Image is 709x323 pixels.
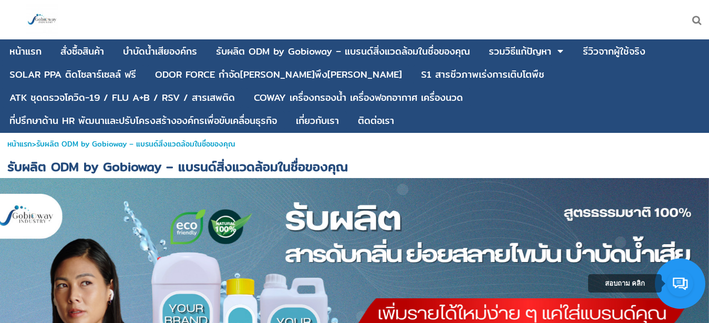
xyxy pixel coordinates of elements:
a: COWAY เครื่องกรองน้ำ เครื่องฟอกอากาศ เครื่องนวด [254,88,463,108]
div: ATK ชุดตรวจโควิด-19 / FLU A+B / RSV / สารเสพติด [9,93,235,102]
img: large-1644130236041.jpg [26,4,58,36]
a: รับผลิต ODM by Gobioway – แบรนด์สิ่งแวดล้อมในชื่อของคุณ [216,41,470,61]
a: ที่ปรึกษาด้าน HR พัฒนาและปรับโครงสร้างองค์กรเพื่อขับเคลื่อนธุรกิจ [9,111,277,131]
div: S1 สารชีวภาพเร่งการเติบโตพืช [421,70,544,79]
a: ATK ชุดตรวจโควิด-19 / FLU A+B / RSV / สารเสพติด [9,88,235,108]
div: เกี่ยวกับเรา [296,116,339,126]
div: บําบัดน้ำเสียองค์กร [123,47,197,56]
a: SOLAR PPA ติดโซลาร์เซลล์ ฟรี [9,65,136,85]
div: รับผลิต ODM by Gobioway – แบรนด์สิ่งแวดล้อมในชื่อของคุณ [216,47,470,56]
a: ODOR FORCE กำจัด[PERSON_NAME]พึง[PERSON_NAME] [155,65,402,85]
a: เกี่ยวกับเรา [296,111,339,131]
a: รีวิวจากผู้ใช้จริง [583,41,645,61]
div: รวมวิธีแก้ปัญหา [489,47,551,56]
a: หน้าแรก [7,138,32,150]
a: หน้าแรก [9,41,42,61]
a: ติดต่อเรา [358,111,394,131]
div: ที่ปรึกษาด้าน HR พัฒนาและปรับโครงสร้างองค์กรเพื่อขับเคลื่อนธุรกิจ [9,116,277,126]
a: สั่งซื้อสินค้า [60,41,104,61]
a: S1 สารชีวภาพเร่งการเติบโตพืช [421,65,544,85]
span: รับผลิต ODM by Gobioway – แบรนด์สิ่งแวดล้อมในชื่อของคุณ [7,157,348,176]
div: ODOR FORCE กำจัด[PERSON_NAME]พึง[PERSON_NAME] [155,70,402,79]
a: รวมวิธีแก้ปัญหา [489,41,551,61]
div: COWAY เครื่องกรองน้ำ เครื่องฟอกอากาศ เครื่องนวด [254,93,463,102]
a: บําบัดน้ำเสียองค์กร [123,41,197,61]
div: สั่งซื้อสินค้า [60,47,104,56]
div: ติดต่อเรา [358,116,394,126]
div: รีวิวจากผู้ใช้จริง [583,47,645,56]
span: สอบถาม คลิก [605,279,645,287]
div: หน้าแรก [9,47,42,56]
div: SOLAR PPA ติดโซลาร์เซลล์ ฟรี [9,70,136,79]
span: รับผลิต ODM by Gobioway – แบรนด์สิ่งแวดล้อมในชื่อของคุณ [36,138,235,150]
